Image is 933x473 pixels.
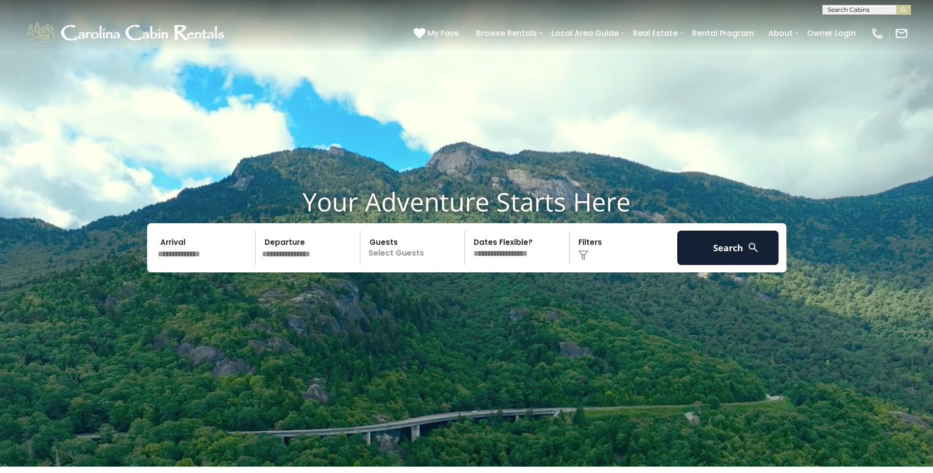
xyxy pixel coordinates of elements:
[7,186,926,217] h1: Your Adventure Starts Here
[427,27,459,39] span: My Favs
[25,19,229,48] img: White-1-1-2.png
[414,27,461,40] a: My Favs
[471,25,542,42] a: Browse Rentals
[763,25,798,42] a: About
[363,231,465,265] p: Select Guests
[802,25,861,42] a: Owner Login
[677,231,779,265] button: Search
[895,27,908,40] img: mail-regular-white.png
[871,27,884,40] img: phone-regular-white.png
[546,25,624,42] a: Local Area Guide
[578,250,588,260] img: filter--v1.png
[687,25,759,42] a: Rental Program
[628,25,683,42] a: Real Estate
[747,241,759,254] img: search-regular-white.png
